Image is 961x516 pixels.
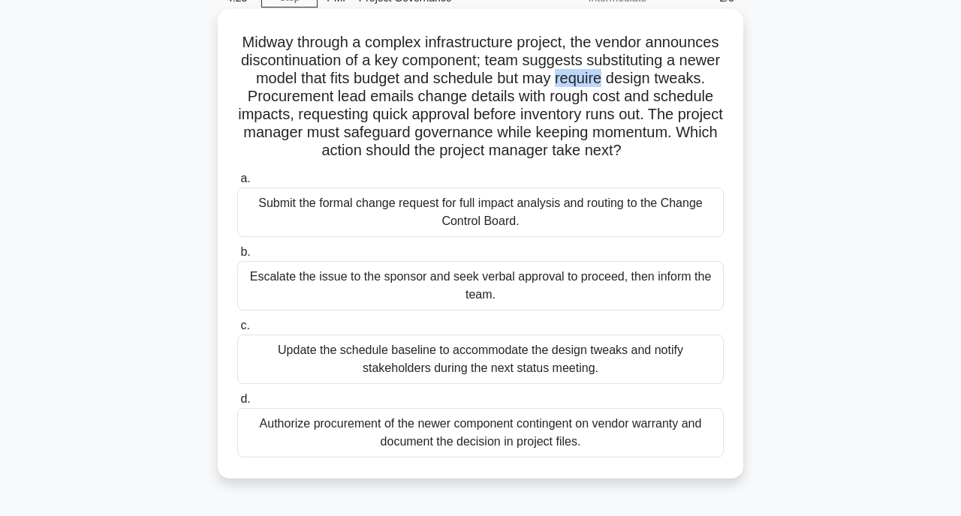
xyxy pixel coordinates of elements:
[237,408,724,457] div: Authorize procurement of the newer component contingent on vendor warranty and document the decis...
[236,33,725,160] h5: Midway through a complex infrastructure project, the vendor announces discontinuation of a key co...
[240,392,250,405] span: d.
[240,245,250,258] span: b.
[237,261,724,310] div: Escalate the issue to the sponsor and seek verbal approval to proceed, then inform the team.
[240,172,250,184] span: a.
[237,187,724,237] div: Submit the formal change request for full impact analysis and routing to the Change Control Board.
[240,319,249,331] span: c.
[237,334,724,384] div: Update the schedule baseline to accommodate the design tweaks and notify stakeholders during the ...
